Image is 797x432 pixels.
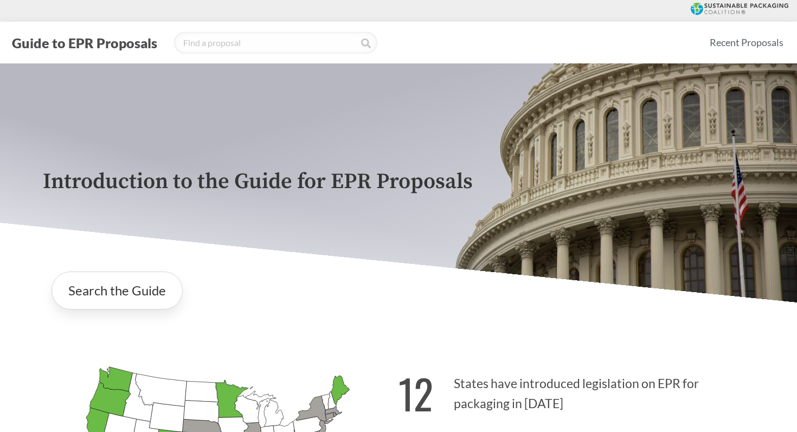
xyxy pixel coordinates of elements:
[398,363,433,423] strong: 12
[174,32,377,54] input: Find a proposal
[52,272,183,310] a: Search the Guide
[705,30,788,55] a: Recent Proposals
[43,170,754,194] p: Introduction to the Guide for EPR Proposals
[9,34,160,51] button: Guide to EPR Proposals
[398,357,754,424] p: States have introduced legislation on EPR for packaging in [DATE]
